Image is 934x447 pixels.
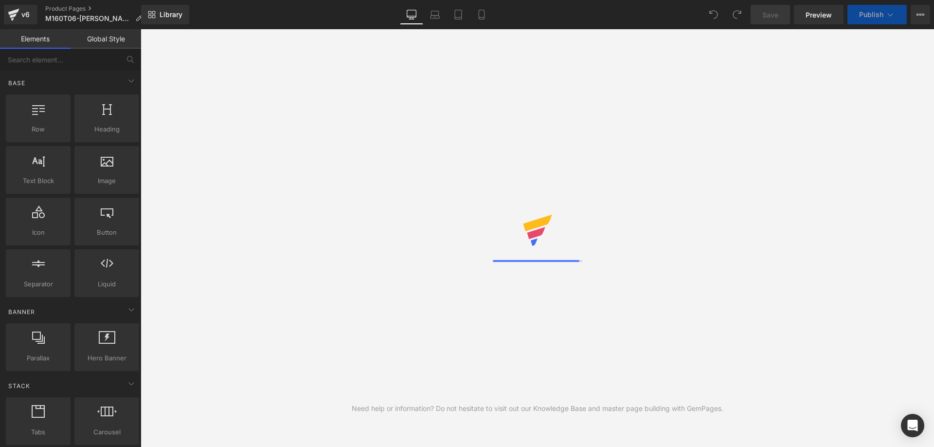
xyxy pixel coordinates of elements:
span: Heading [77,124,136,134]
span: Base [7,78,26,88]
span: Icon [9,227,68,238]
a: v6 [4,5,37,24]
span: M160T06-[PERSON_NAME] [45,15,131,22]
span: Tabs [9,427,68,437]
span: Stack [7,381,31,391]
span: Parallax [9,353,68,363]
span: Hero Banner [77,353,136,363]
div: Open Intercom Messenger [901,414,924,437]
button: More [911,5,930,24]
a: Global Style [71,29,141,49]
button: Publish [847,5,907,24]
a: Product Pages [45,5,150,13]
a: Tablet [447,5,470,24]
span: Image [77,176,136,186]
span: Save [762,10,778,20]
div: v6 [19,8,32,21]
span: Publish [859,11,883,19]
span: Text Block [9,176,68,186]
a: Mobile [470,5,493,24]
span: Banner [7,307,36,317]
span: Preview [806,10,832,20]
a: New Library [141,5,189,24]
span: Carousel [77,427,136,437]
span: Liquid [77,279,136,289]
button: Undo [704,5,723,24]
button: Redo [727,5,747,24]
div: Need help or information? Do not hesitate to visit out our Knowledge Base and master page buildin... [352,403,723,414]
a: Desktop [400,5,423,24]
span: Button [77,227,136,238]
span: Row [9,124,68,134]
a: Laptop [423,5,447,24]
span: Separator [9,279,68,289]
a: Preview [794,5,844,24]
span: Library [160,10,182,19]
